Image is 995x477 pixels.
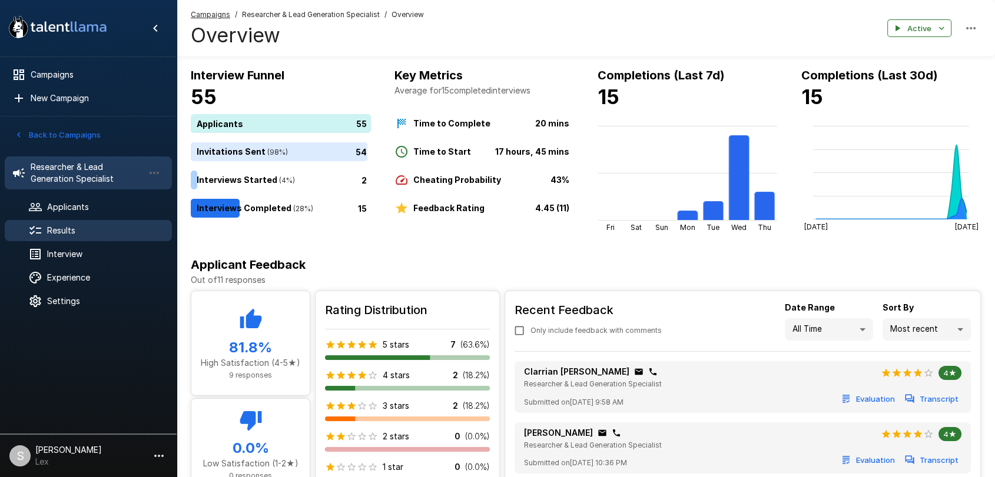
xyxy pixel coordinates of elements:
[201,439,300,458] h5: 0.0 %
[938,429,961,439] span: 4★
[785,302,835,312] b: Date Range
[550,175,569,185] b: 43%
[524,457,627,469] span: Submitted on [DATE] 10:36 PM
[839,451,898,469] button: Evaluation
[903,451,961,469] button: Transcript
[801,68,938,82] b: Completions (Last 30d)
[384,9,387,21] span: /
[394,85,575,96] p: Average for 15 completed interviews
[383,461,403,473] p: 1 star
[634,367,644,376] div: Click to copy
[465,461,490,473] p: ( 0.0 %)
[465,431,490,442] p: ( 0.0 %)
[524,427,593,439] p: [PERSON_NAME]
[535,118,569,128] b: 20 mins
[887,19,951,38] button: Active
[524,441,662,449] span: Researcher & Lead Generation Specialist
[356,145,367,158] p: 54
[606,223,615,232] tspan: Fri
[598,428,607,438] div: Click to copy
[883,302,914,312] b: Sort By
[191,274,981,286] p: Out of 11 responses
[235,9,237,21] span: /
[785,318,873,341] div: All Time
[455,461,460,473] p: 0
[598,68,725,82] b: Completions (Last 7d)
[631,223,642,232] tspan: Sat
[383,339,409,351] p: 5 stars
[524,366,629,378] p: Clarrian [PERSON_NAME]
[453,400,458,412] p: 2
[450,339,456,351] p: 7
[839,390,898,408] button: Evaluation
[392,9,424,21] span: Overview
[524,396,623,408] span: Submitted on [DATE] 9:58 AM
[413,146,471,156] b: Time to Start
[191,258,306,272] b: Applicant Feedback
[530,325,662,336] span: Only include feedback with comments
[648,367,658,376] div: Click to copy
[383,400,409,412] p: 3 stars
[394,68,463,82] b: Key Metrics
[804,222,827,231] tspan: [DATE]
[383,431,409,442] p: 2 stars
[535,203,569,213] b: 4.45 (11)
[524,379,662,388] span: Researcher & Lead Generation Specialist
[201,357,300,369] p: High Satisfaction (4-5★)
[413,118,490,128] b: Time to Complete
[655,223,668,232] tspan: Sun
[612,428,621,438] div: Click to copy
[903,390,961,408] button: Transcript
[463,400,490,412] p: ( 18.2 %)
[242,9,380,21] span: Researcher & Lead Generation Specialist
[191,68,284,82] b: Interview Funnel
[938,368,961,378] span: 4★
[883,318,971,341] div: Most recent
[229,371,272,379] span: 9 responses
[515,301,671,319] h6: Recent Feedback
[191,85,217,109] b: 55
[801,85,823,109] b: 15
[455,431,460,442] p: 0
[707,223,719,232] tspan: Tue
[358,202,367,214] p: 15
[453,369,458,381] p: 2
[460,339,490,351] p: ( 63.6 %)
[731,223,747,232] tspan: Wed
[201,458,300,469] p: Low Satisfaction (1-2★)
[356,117,367,129] p: 55
[758,223,771,232] tspan: Thu
[201,338,300,357] h5: 81.8 %
[463,369,490,381] p: ( 18.2 %)
[495,146,569,156] b: 17 hours, 45 mins
[598,85,619,109] b: 15
[680,223,695,232] tspan: Mon
[413,203,485,213] b: Feedback Rating
[191,10,230,19] u: Campaigns
[361,174,367,186] p: 2
[325,301,490,319] h6: Rating Distribution
[954,222,978,231] tspan: [DATE]
[191,23,424,48] h4: Overview
[413,175,501,185] b: Cheating Probability
[383,369,410,381] p: 4 stars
